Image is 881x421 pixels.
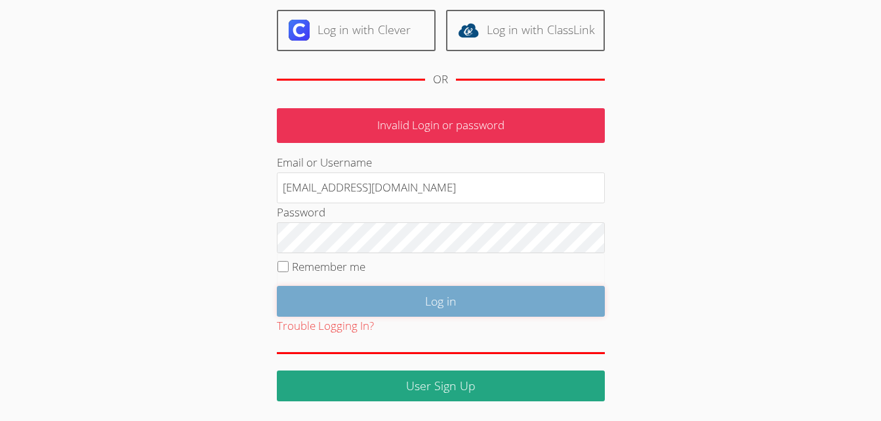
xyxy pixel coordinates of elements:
a: Log in with Clever [277,10,436,51]
a: User Sign Up [277,371,605,401]
label: Email or Username [277,155,372,170]
a: Log in with ClassLink [446,10,605,51]
label: Remember me [292,259,365,274]
p: Invalid Login or password [277,108,605,143]
input: Log in [277,286,605,317]
img: classlink-logo-d6bb404cc1216ec64c9a2012d9dc4662098be43eaf13dc465df04b49fa7ab582.svg [458,20,479,41]
label: Password [277,205,325,220]
div: OR [433,70,448,89]
img: clever-logo-6eab21bc6e7a338710f1a6ff85c0baf02591cd810cc4098c63d3a4b26e2feb20.svg [289,20,310,41]
button: Trouble Logging In? [277,317,374,336]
